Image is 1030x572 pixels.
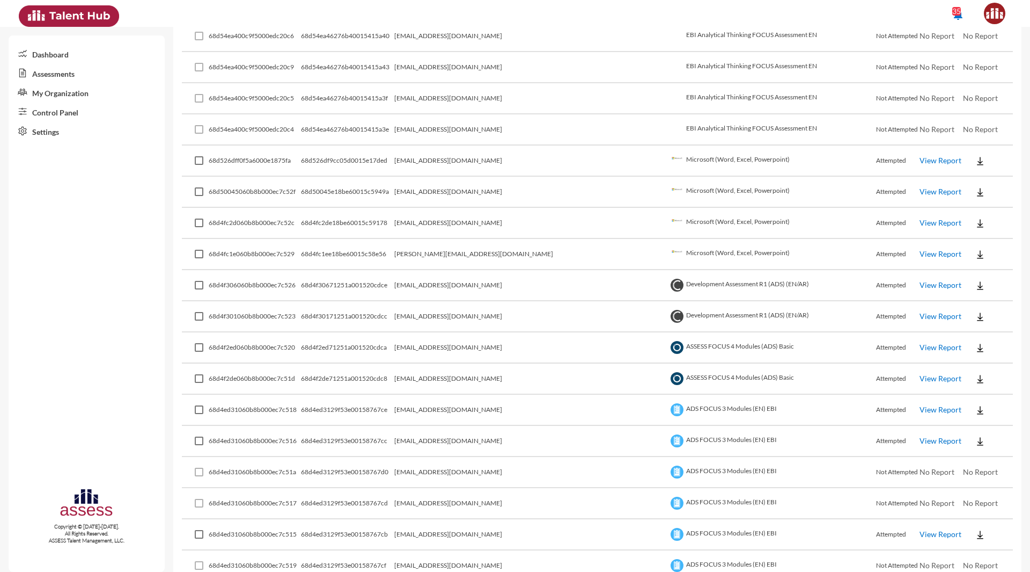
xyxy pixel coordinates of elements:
td: Microsoft (Word, Excel, Powerpoint) [668,177,876,208]
td: EBI Analytical Thinking FOCUS Assessment EN [668,21,876,52]
span: No Report [919,467,954,476]
td: 68d4ed31060b8b000ec7c516 [209,426,301,457]
td: 68d4f30171251a001520cdcc [301,301,394,332]
td: Not Attempted [876,488,919,519]
a: View Report [919,530,961,539]
td: [EMAIL_ADDRESS][DOMAIN_NAME] [394,83,668,114]
td: 68d4f2de71251a001520cdc8 [301,364,394,395]
td: 68d54ea46276b40015415a3f [301,83,394,114]
td: 68d54ea400c9f5000edc20c6 [209,21,301,52]
td: 68d4ed31060b8b000ec7c517 [209,488,301,519]
td: Microsoft (Word, Excel, Powerpoint) [668,208,876,239]
td: [EMAIL_ADDRESS][DOMAIN_NAME] [394,488,668,519]
img: assesscompany-logo.png [59,487,114,521]
a: Settings [9,121,165,141]
td: Not Attempted [876,21,919,52]
a: My Organization [9,83,165,102]
td: Not Attempted [876,457,919,488]
td: 68d4ed31060b8b000ec7c515 [209,519,301,551]
td: Not Attempted [876,114,919,146]
td: Attempted [876,208,919,239]
td: 68d4f2de060b8b000ec7c51d [209,364,301,395]
span: No Report [963,93,998,103]
p: Copyright © [DATE]-[DATE]. All Rights Reserved. ASSESS Talent Management, LLC. [9,523,165,544]
td: Attempted [876,177,919,208]
td: 68d4f2ed71251a001520cdca [301,332,394,364]
td: 68d4f301060b8b000ec7c523 [209,301,301,332]
td: [EMAIL_ADDRESS][DOMAIN_NAME] [394,395,668,426]
td: 68d4ed3129f53e00158767d0 [301,457,394,488]
td: ASSESS FOCUS 4 Modules (ADS) Basic [668,364,876,395]
td: 68d4ed3129f53e00158767cc [301,426,394,457]
td: 68d50045e18be60015c5949a [301,177,394,208]
a: View Report [919,436,961,445]
td: Attempted [876,239,919,270]
td: Microsoft (Word, Excel, Powerpoint) [668,239,876,270]
td: Development Assessment R1 (ADS) (EN/AR) [668,270,876,301]
td: 68d54ea46276b40015415a43 [301,52,394,83]
a: View Report [919,343,961,352]
td: [EMAIL_ADDRESS][DOMAIN_NAME] [394,270,668,301]
td: Attempted [876,146,919,177]
a: View Report [919,405,961,414]
span: No Report [963,31,998,40]
td: 68d4fc1e060b8b000ec7c529 [209,239,301,270]
td: 68d4fc2de18be60015c59178 [301,208,394,239]
td: ADS FOCUS 3 Modules (EN) EBI [668,519,876,551]
td: [EMAIL_ADDRESS][DOMAIN_NAME] [394,208,668,239]
span: No Report [963,498,998,508]
td: ADS FOCUS 3 Modules (EN) EBI [668,395,876,426]
td: Development Assessment R1 (ADS) (EN/AR) [668,301,876,332]
a: Assessments [9,63,165,83]
td: 68d54ea46276b40015415a3e [301,114,394,146]
a: View Report [919,374,961,383]
td: EBI Analytical Thinking FOCUS Assessment EN [668,52,876,83]
td: 68d54ea400c9f5000edc20c4 [209,114,301,146]
div: 35 [952,7,961,16]
span: No Report [963,125,998,134]
td: 68d4fc1ee18be60015c58e56 [301,239,394,270]
span: No Report [963,561,998,570]
td: [EMAIL_ADDRESS][DOMAIN_NAME] [394,114,668,146]
td: ADS FOCUS 3 Modules (EN) EBI [668,457,876,488]
td: Attempted [876,270,919,301]
td: 68d4f30671251a001520cdce [301,270,394,301]
td: [EMAIL_ADDRESS][DOMAIN_NAME] [394,301,668,332]
a: View Report [919,187,961,196]
td: 68d526dff0f5a6000e1875fa [209,146,301,177]
span: No Report [919,498,954,508]
td: ASSESS FOCUS 4 Modules (ADS) Basic [668,332,876,364]
td: 68d4f306060b8b000ec7c526 [209,270,301,301]
a: View Report [919,156,961,165]
span: No Report [919,93,954,103]
td: 68d50045060b8b000ec7c52f [209,177,301,208]
td: Microsoft (Word, Excel, Powerpoint) [668,146,876,177]
span: No Report [919,125,954,134]
td: 68d4fc2d060b8b000ec7c52c [209,208,301,239]
td: Attempted [876,519,919,551]
td: [EMAIL_ADDRESS][DOMAIN_NAME] [394,364,668,395]
td: Attempted [876,301,919,332]
td: 68d54ea400c9f5000edc20c9 [209,52,301,83]
span: No Report [919,561,954,570]
td: [EMAIL_ADDRESS][DOMAIN_NAME] [394,146,668,177]
td: [EMAIL_ADDRESS][DOMAIN_NAME] [394,519,668,551]
td: [EMAIL_ADDRESS][DOMAIN_NAME] [394,426,668,457]
td: 68d54ea400c9f5000edc20c5 [209,83,301,114]
td: Not Attempted [876,83,919,114]
td: EBI Analytical Thinking FOCUS Assessment EN [668,83,876,114]
span: No Report [919,62,954,71]
td: [EMAIL_ADDRESS][DOMAIN_NAME] [394,457,668,488]
span: No Report [963,62,998,71]
a: View Report [919,280,961,289]
td: [EMAIL_ADDRESS][DOMAIN_NAME] [394,332,668,364]
td: [EMAIL_ADDRESS][DOMAIN_NAME] [394,177,668,208]
td: 68d4ed31060b8b000ec7c518 [209,395,301,426]
td: 68d526df9cc05d0015e17ded [301,146,394,177]
a: View Report [919,249,961,258]
td: Attempted [876,332,919,364]
td: EBI Analytical Thinking FOCUS Assessment EN [668,114,876,146]
a: Control Panel [9,102,165,121]
span: No Report [919,31,954,40]
td: 68d4ed3129f53e00158767cd [301,488,394,519]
